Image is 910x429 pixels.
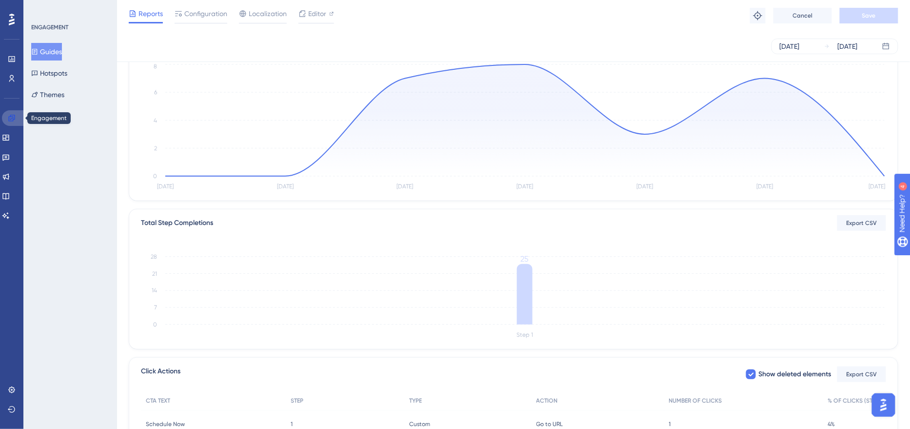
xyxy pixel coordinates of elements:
[669,420,671,428] span: 1
[31,23,68,31] div: ENGAGEMENT
[277,184,294,190] tspan: [DATE]
[153,321,157,328] tspan: 0
[154,145,157,152] tspan: 2
[23,2,61,14] span: Need Help?
[141,217,213,229] div: Total Step Completions
[837,215,886,231] button: Export CSV
[151,253,157,260] tspan: 28
[521,254,529,264] tspan: 25
[793,12,813,20] span: Cancel
[146,420,185,428] span: Schedule Now
[291,420,293,428] span: 1
[828,420,835,428] span: 4%
[517,184,534,190] tspan: [DATE]
[31,86,64,103] button: Themes
[847,219,877,227] span: Export CSV
[154,89,157,96] tspan: 6
[154,305,157,311] tspan: 7
[397,184,414,190] tspan: [DATE]
[773,8,832,23] button: Cancel
[68,5,71,13] div: 4
[308,8,326,20] span: Editor
[152,270,157,277] tspan: 21
[157,184,174,190] tspan: [DATE]
[669,397,722,405] span: NUMBER OF CLICKS
[31,64,67,82] button: Hotspots
[847,370,877,378] span: Export CSV
[141,366,180,383] span: Click Actions
[154,117,157,124] tspan: 4
[184,8,227,20] span: Configuration
[869,184,886,190] tspan: [DATE]
[409,420,430,428] span: Custom
[837,367,886,382] button: Export CSV
[31,43,62,61] button: Guides
[838,41,858,52] div: [DATE]
[517,332,534,339] tspan: Step 1
[146,397,170,405] span: CTA TEXT
[249,8,287,20] span: Localization
[780,41,800,52] div: [DATE]
[291,397,303,405] span: STEP
[828,397,881,405] span: % OF CLICKS (STEP)
[152,287,157,294] tspan: 14
[409,397,422,405] span: TYPE
[138,8,163,20] span: Reports
[536,397,558,405] span: ACTION
[536,420,563,428] span: Go to URL
[756,184,773,190] tspan: [DATE]
[840,8,898,23] button: Save
[154,63,157,70] tspan: 8
[862,12,876,20] span: Save
[153,173,157,180] tspan: 0
[636,184,653,190] tspan: [DATE]
[759,368,831,380] span: Show deleted elements
[869,390,898,420] iframe: UserGuiding AI Assistant Launcher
